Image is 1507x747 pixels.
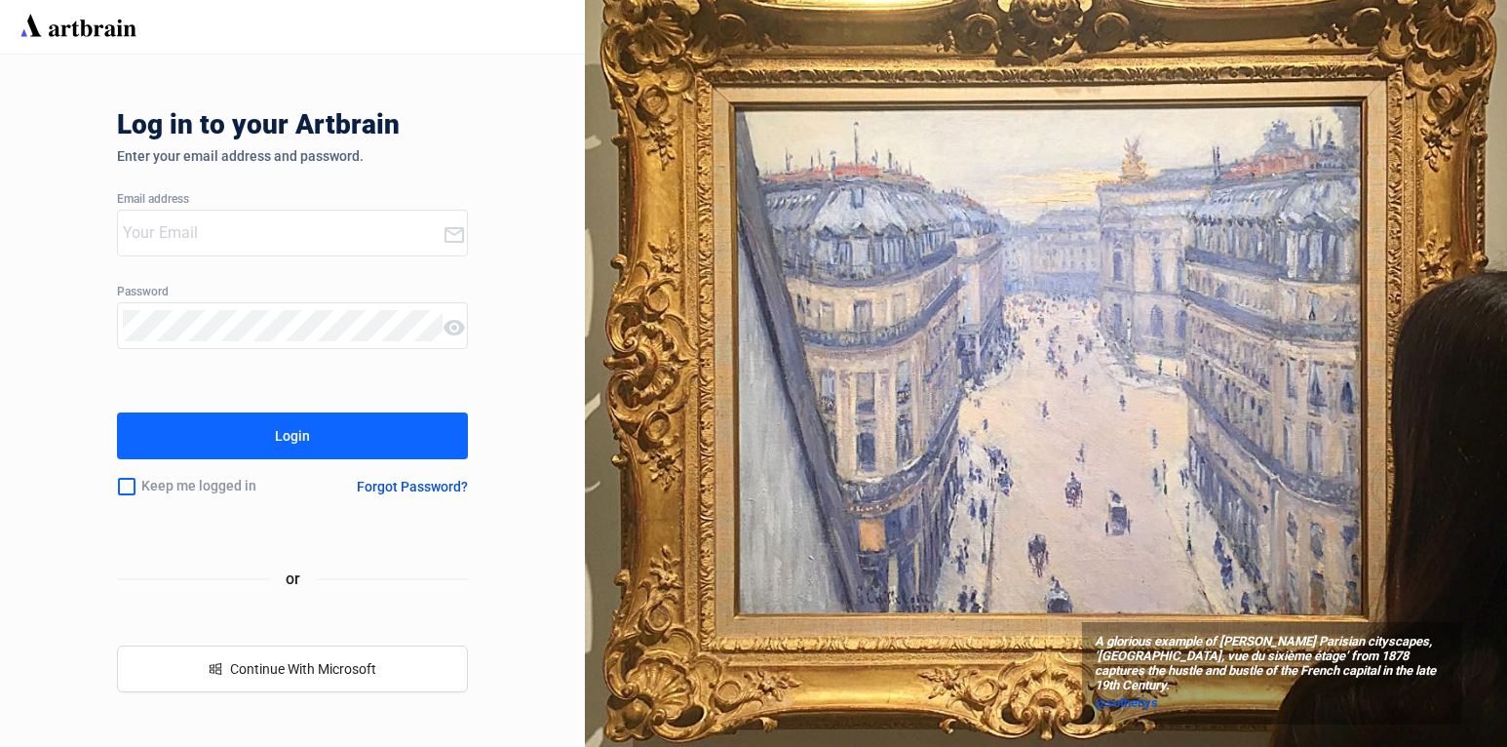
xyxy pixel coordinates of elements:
[209,662,222,676] span: windows
[357,479,468,494] div: Forgot Password?
[270,567,316,591] span: or
[117,286,468,299] div: Password
[117,646,468,692] button: windowsContinue With Microsoft
[117,109,702,148] div: Log in to your Artbrain
[1095,693,1449,713] a: @sothebys
[230,661,376,677] span: Continue With Microsoft
[117,466,310,507] div: Keep me logged in
[123,217,443,249] input: Your Email
[117,193,468,207] div: Email address
[117,413,468,459] button: Login
[1095,695,1158,710] span: @sothebys
[117,148,468,164] div: Enter your email address and password.
[1095,635,1449,693] span: A glorious example of [PERSON_NAME] Parisian cityscapes, ‘[GEOGRAPHIC_DATA], vue du sixième étage...
[275,420,310,452] div: Login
